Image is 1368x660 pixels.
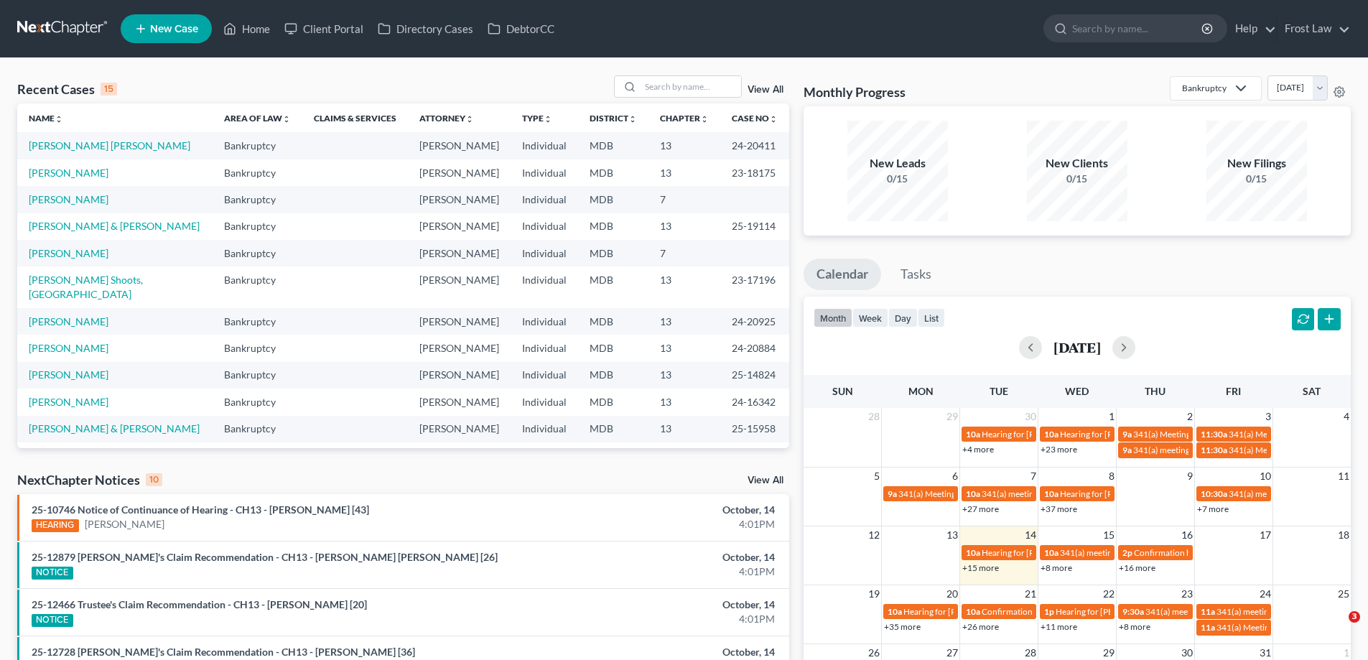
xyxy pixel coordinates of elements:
td: Individual [511,416,578,442]
td: [PERSON_NAME] [408,416,511,442]
td: Individual [511,186,578,213]
span: Wed [1065,385,1089,397]
span: 30 [1023,408,1038,425]
td: Bankruptcy [213,213,302,240]
span: Hearing for [PERSON_NAME] [903,606,1015,617]
a: +37 more [1041,503,1077,514]
span: 10a [1044,547,1058,558]
td: [PERSON_NAME] [408,308,511,335]
td: MDB [578,266,648,307]
span: 10a [966,547,980,558]
a: [PERSON_NAME] [29,247,108,259]
td: Individual [511,266,578,307]
td: 13 [648,308,720,335]
span: 10 [1258,468,1272,485]
td: MDB [578,132,648,159]
span: Confirmation hearing for [PERSON_NAME] & [PERSON_NAME] [982,606,1221,617]
td: Individual [511,159,578,186]
td: MDB [578,186,648,213]
span: 9a [1122,445,1132,455]
th: Claims & Services [302,103,408,132]
td: Individual [511,213,578,240]
span: New Case [150,24,198,34]
td: [PERSON_NAME] [408,213,511,240]
a: [PERSON_NAME] [29,342,108,354]
td: 7 [648,442,720,469]
td: Individual [511,442,578,469]
span: 11a [1201,622,1215,633]
span: Hearing for [PERSON_NAME] & [PERSON_NAME] [982,429,1170,440]
a: [PERSON_NAME] [PERSON_NAME] [29,139,190,152]
span: 3 [1264,408,1272,425]
a: [PERSON_NAME] [29,167,108,179]
span: 17 [1258,526,1272,544]
td: 25-15958 [720,416,789,442]
div: NOTICE [32,567,73,580]
i: unfold_more [55,115,63,124]
span: 16 [1180,526,1194,544]
span: 22 [1102,585,1116,603]
td: Individual [511,132,578,159]
a: Nameunfold_more [29,113,63,124]
a: +27 more [962,503,999,514]
button: month [814,308,852,327]
button: list [918,308,945,327]
td: Individual [511,308,578,335]
span: 11 [1336,468,1351,485]
a: +35 more [884,621,921,632]
div: 4:01PM [536,612,775,626]
td: 13 [648,159,720,186]
span: 341(a) meeting for [PERSON_NAME] [1133,445,1272,455]
a: Home [216,16,277,42]
td: 25-19114 [720,213,789,240]
span: 23 [1180,585,1194,603]
td: [PERSON_NAME] [408,240,511,266]
span: Hearing for [PERSON_NAME] [982,547,1094,558]
td: Bankruptcy [213,308,302,335]
td: Bankruptcy [213,266,302,307]
span: 341(a) Meeting for [PERSON_NAME] [898,488,1038,499]
td: 13 [648,362,720,389]
div: New Clients [1027,155,1127,172]
span: 7 [1029,468,1038,485]
span: Sat [1303,385,1321,397]
span: 341(a) meeting for [PERSON_NAME] [982,488,1120,499]
span: 341(a) Meeting for [PERSON_NAME] [1229,445,1368,455]
div: October, 14 [536,598,775,612]
a: 25-12728 [PERSON_NAME]'s Claim Recommendation - CH13 - [PERSON_NAME] [36] [32,646,415,658]
td: MDB [578,308,648,335]
span: 11:30a [1201,445,1227,455]
span: 3 [1349,611,1360,623]
span: 1 [1107,408,1116,425]
td: [PERSON_NAME] [408,442,511,469]
a: Districtunfold_more [590,113,637,124]
span: 18 [1336,526,1351,544]
td: Individual [511,389,578,415]
button: week [852,308,888,327]
div: Recent Cases [17,80,117,98]
a: View All [748,475,783,485]
a: Frost Law [1278,16,1350,42]
a: +7 more [1197,503,1229,514]
span: 9a [1122,429,1132,440]
h3: Monthly Progress [804,83,906,101]
span: 13 [945,526,959,544]
span: 10a [1044,429,1058,440]
span: 19 [867,585,881,603]
td: Bankruptcy [213,416,302,442]
a: Typeunfold_more [522,113,552,124]
i: unfold_more [628,115,637,124]
span: Tue [990,385,1008,397]
span: Hearing for [PERSON_NAME] [1060,429,1172,440]
span: 10a [966,606,980,617]
span: 29 [945,408,959,425]
span: 341(a) Meeting for [PERSON_NAME] [1133,429,1272,440]
td: Bankruptcy [213,442,302,469]
td: [PERSON_NAME] [408,132,511,159]
a: Directory Cases [371,16,480,42]
a: +15 more [962,562,999,573]
span: 28 [867,408,881,425]
iframe: Intercom live chat [1319,611,1354,646]
td: 25-19076 [720,442,789,469]
input: Search by name... [641,76,741,97]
